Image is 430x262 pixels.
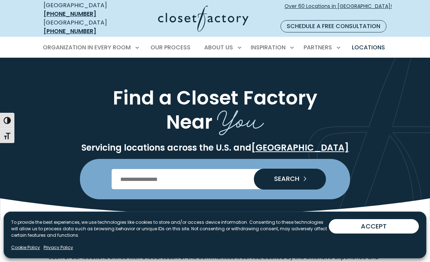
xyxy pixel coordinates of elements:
[44,27,96,35] a: [PHONE_NUMBER]
[151,43,191,52] span: Our Process
[254,169,326,190] button: Search our Nationwide Locations
[44,10,96,18] a: [PHONE_NUMBER]
[217,98,264,138] span: You
[251,142,349,154] a: [GEOGRAPHIC_DATA]
[11,219,329,239] p: To provide the best experiences, we use technologies like cookies to store and/or access device i...
[329,219,419,234] button: ACCEPT
[281,20,386,32] a: Schedule a Free Consultation
[204,43,233,52] span: About Us
[285,3,392,18] span: Over 60 Locations in [GEOGRAPHIC_DATA]!
[43,43,131,52] span: Organization in Every Room
[166,108,212,136] span: Near
[158,5,248,32] img: Closet Factory Logo
[352,43,385,52] span: Locations
[113,84,317,111] span: Find a Closet Factory
[49,142,381,153] p: Servicing locations across the U.S. and
[251,43,286,52] span: Inspiration
[44,244,73,251] a: Privacy Policy
[304,43,332,52] span: Partners
[268,176,299,182] span: SEARCH
[11,244,40,251] a: Cookie Policy
[38,37,392,58] nav: Primary Menu
[112,169,319,189] input: Enter Postal Code
[44,1,122,18] div: [GEOGRAPHIC_DATA]
[44,18,122,36] div: [GEOGRAPHIC_DATA]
